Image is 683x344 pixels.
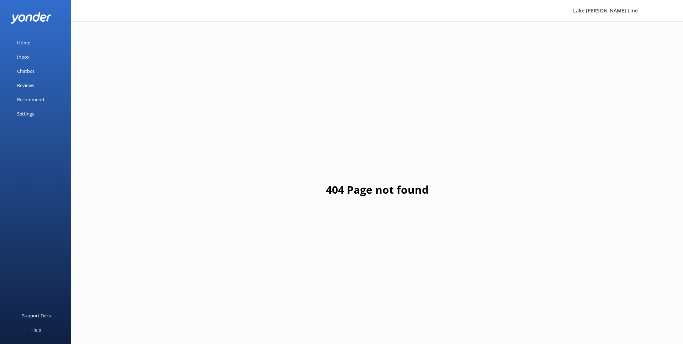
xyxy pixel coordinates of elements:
img: yonder-white-logo.png [11,12,52,24]
div: Chatbot [17,64,35,78]
h1: 404 Page not found [326,181,429,198]
div: Settings [17,107,34,121]
div: Home [17,36,30,50]
div: Help [31,323,41,337]
div: Recommend [17,92,44,107]
div: Reviews [17,78,34,92]
div: Support Docs [22,308,51,323]
div: Inbox [17,50,30,64]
